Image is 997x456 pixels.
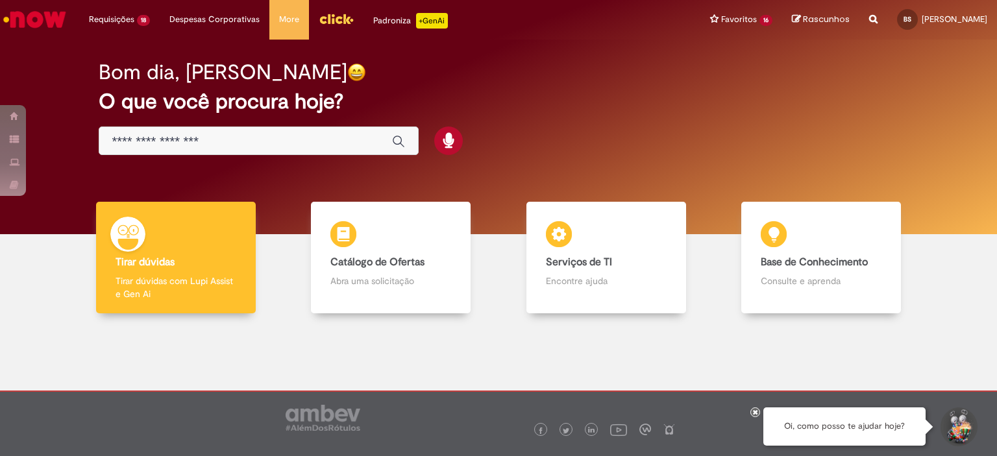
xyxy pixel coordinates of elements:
[610,421,627,438] img: logo_footer_youtube.png
[721,13,757,26] span: Favoritos
[663,424,675,435] img: logo_footer_naosei.png
[546,274,667,287] p: Encontre ajuda
[330,256,425,269] b: Catálogo de Ofertas
[347,63,366,82] img: happy-face.png
[68,202,284,314] a: Tirar dúvidas Tirar dúvidas com Lupi Assist e Gen Ai
[99,90,899,113] h2: O que você procura hoje?
[763,407,926,446] div: Oi, como posso te ajudar hoje?
[137,15,150,26] span: 18
[922,14,987,25] span: [PERSON_NAME]
[588,427,595,435] img: logo_footer_linkedin.png
[792,14,850,26] a: Rascunhos
[319,9,354,29] img: click_logo_yellow_360x200.png
[904,15,911,23] span: BS
[563,427,569,434] img: logo_footer_twitter.png
[284,202,499,314] a: Catálogo de Ofertas Abra uma solicitação
[279,13,299,26] span: More
[99,61,347,84] h2: Bom dia, [PERSON_NAME]
[416,13,448,29] p: +GenAi
[639,424,651,435] img: logo_footer_workplace.png
[803,13,850,25] span: Rascunhos
[546,256,612,269] b: Serviços de TI
[373,13,448,29] div: Padroniza
[89,13,134,26] span: Requisições
[116,274,236,300] p: Tirar dúvidas com Lupi Assist e Gen Ai
[761,256,868,269] b: Base de Conhecimento
[1,6,68,32] img: ServiceNow
[759,15,772,26] span: 16
[286,405,360,431] img: logo_footer_ambev_rotulo_gray.png
[330,274,451,287] p: Abra uma solicitação
[169,13,260,26] span: Despesas Corporativas
[939,407,978,446] button: Iniciar Conversa de Suporte
[714,202,929,314] a: Base de Conhecimento Consulte e aprenda
[116,256,175,269] b: Tirar dúvidas
[498,202,714,314] a: Serviços de TI Encontre ajuda
[761,274,881,287] p: Consulte e aprenda
[537,427,544,434] img: logo_footer_facebook.png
